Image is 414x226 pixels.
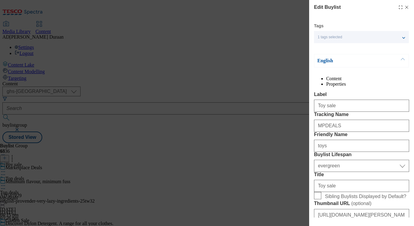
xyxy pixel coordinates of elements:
[326,81,409,87] li: Properties
[314,140,409,152] input: Enter Friendly Name
[351,201,371,206] span: ( optional )
[314,152,409,157] label: Buylist Lifespan
[314,209,409,221] input: Enter Thumbnail URL
[314,24,324,28] label: Tags
[314,180,409,192] input: Enter Title
[314,112,409,117] label: Tracking Name
[325,194,406,199] span: Sibling Buylists Displayed by Default?
[318,35,342,39] span: 1 tags selected
[314,120,409,132] input: Enter Tracking Name
[314,4,341,11] h4: Edit Buylist
[317,58,381,64] p: English
[314,100,409,112] input: Enter Label
[326,76,409,81] li: Content
[314,200,409,207] label: Thumbnail URL
[314,92,409,97] label: Label
[314,31,409,43] button: 1 tags selected
[314,132,409,137] label: Friendly Name
[314,172,409,177] label: Title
